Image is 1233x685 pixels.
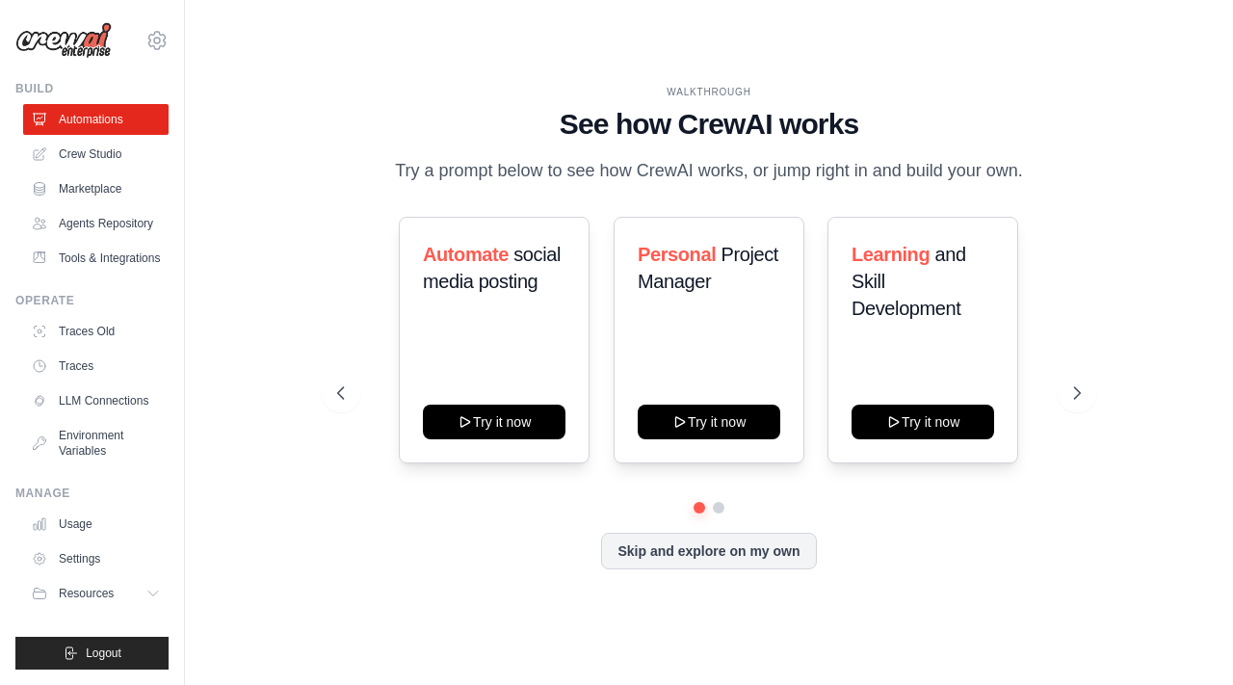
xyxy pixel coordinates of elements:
span: Automate [423,244,509,265]
span: Personal [638,244,716,265]
button: Resources [23,578,169,609]
span: Project Manager [638,244,778,292]
span: Resources [59,586,114,601]
button: Try it now [852,405,994,439]
a: Traces [23,351,169,382]
button: Logout [15,637,169,670]
div: Build [15,81,169,96]
a: Crew Studio [23,139,169,170]
button: Try it now [423,405,565,439]
span: Learning [852,244,930,265]
div: Manage [15,486,169,501]
span: and Skill Development [852,244,966,319]
a: Settings [23,543,169,574]
span: Logout [86,645,121,661]
a: Environment Variables [23,420,169,466]
h1: See how CrewAI works [337,107,1080,142]
img: Logo [15,22,112,59]
a: Traces Old [23,316,169,347]
p: Try a prompt below to see how CrewAI works, or jump right in and build your own. [385,157,1033,185]
a: LLM Connections [23,385,169,416]
a: Tools & Integrations [23,243,169,274]
div: Operate [15,293,169,308]
button: Skip and explore on my own [601,533,816,569]
div: WALKTHROUGH [337,85,1080,99]
a: Marketplace [23,173,169,204]
a: Agents Repository [23,208,169,239]
button: Try it now [638,405,780,439]
a: Usage [23,509,169,540]
span: social media posting [423,244,561,292]
a: Automations [23,104,169,135]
